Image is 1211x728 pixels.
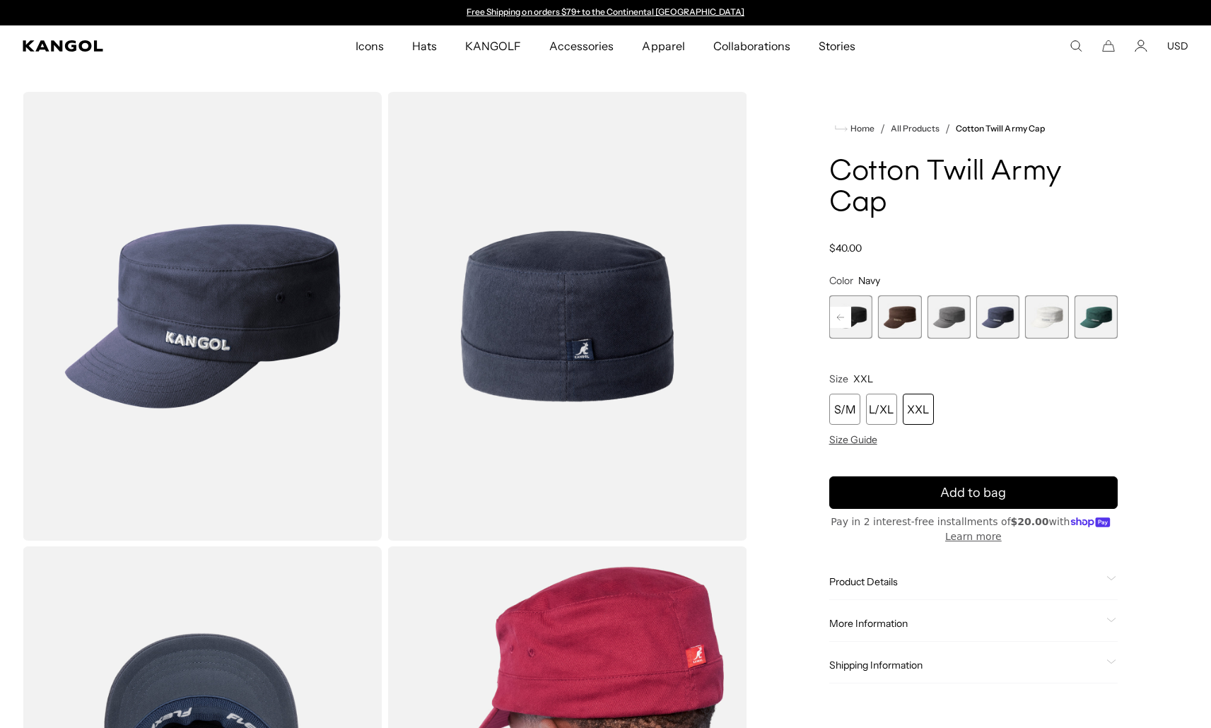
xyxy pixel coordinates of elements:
nav: breadcrumbs [829,120,1118,137]
a: Kangol [23,40,235,52]
span: Shipping Information [829,659,1101,671]
a: Stories [805,25,870,66]
span: Navy [858,274,880,287]
label: Pine [1075,295,1118,339]
label: Black [829,295,872,339]
slideshow-component: Announcement bar [460,7,751,18]
button: Cart [1102,40,1115,52]
div: L/XL [866,394,897,425]
span: XXL [853,372,873,385]
span: Color [829,274,853,287]
h1: Cotton Twill Army Cap [829,157,1118,219]
span: Hats [412,25,437,66]
a: Cotton Twill Army Cap [956,124,1045,134]
a: Hats [398,25,451,66]
label: White [1025,295,1068,339]
a: KANGOLF [451,25,535,66]
span: $40.00 [829,242,862,254]
span: Product Details [829,575,1101,588]
button: USD [1167,40,1188,52]
img: color-navy [387,92,747,541]
div: 6 of 9 [927,295,970,339]
a: Apparel [628,25,698,66]
div: 1 of 2 [460,7,751,18]
span: Collaborations [713,25,790,66]
div: 8 of 9 [1025,295,1068,339]
span: Accessories [549,25,614,66]
li: / [874,120,885,137]
a: Free Shipping on orders $79+ to the Continental [GEOGRAPHIC_DATA] [467,6,744,17]
div: Announcement [460,7,751,18]
a: All Products [891,124,940,134]
li: / [940,120,950,137]
span: Stories [819,25,855,66]
span: KANGOLF [465,25,521,66]
img: color-navy [23,92,382,541]
div: S/M [829,394,860,425]
button: Add to bag [829,476,1118,509]
span: Size Guide [829,433,877,446]
span: More Information [829,617,1101,630]
div: 5 of 9 [878,295,921,339]
label: Navy [976,295,1019,339]
a: Account [1135,40,1147,52]
div: 7 of 9 [976,295,1019,339]
div: 4 of 9 [829,295,872,339]
span: Home [848,124,874,134]
a: Collaborations [699,25,805,66]
a: Icons [341,25,398,66]
a: Accessories [535,25,628,66]
summary: Search here [1070,40,1082,52]
span: Icons [356,25,384,66]
div: 9 of 9 [1075,295,1118,339]
span: Add to bag [940,483,1006,503]
span: Size [829,372,848,385]
label: Grey [927,295,970,339]
div: XXL [903,394,934,425]
label: Brown [878,295,921,339]
span: Apparel [642,25,684,66]
a: Home [835,122,874,135]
